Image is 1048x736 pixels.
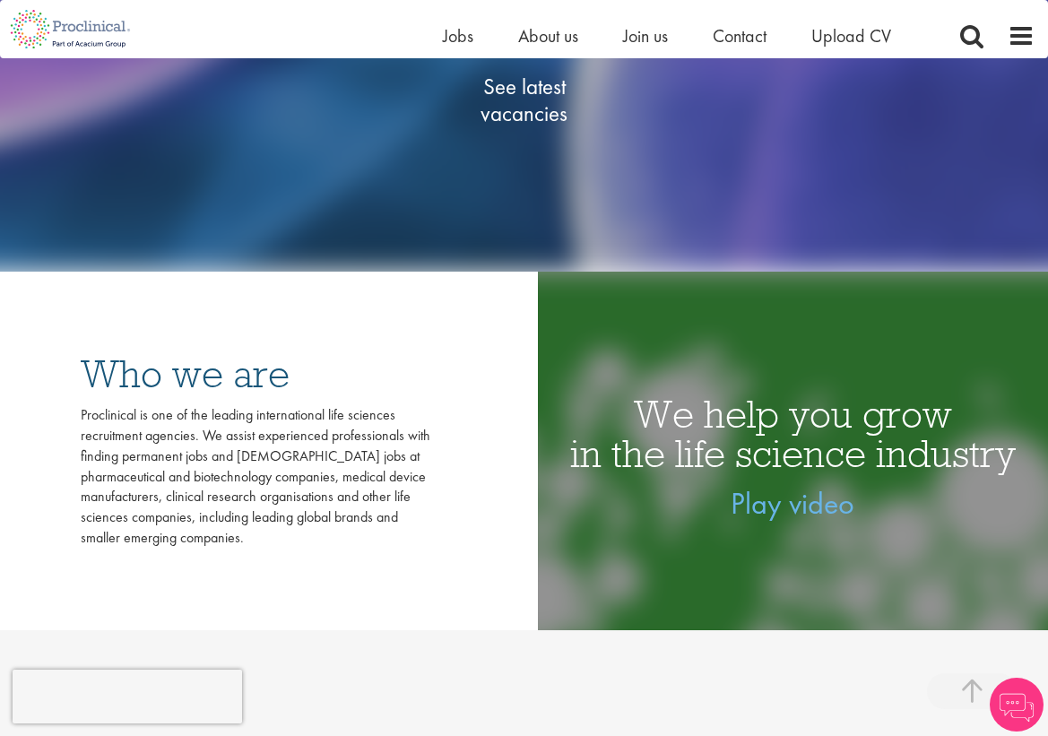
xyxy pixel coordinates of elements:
span: See latest vacancies [435,73,614,126]
div: Proclinical is one of the leading international life sciences recruitment agencies. We assist exp... [81,405,430,549]
a: Play video [731,484,854,523]
h3: Who we are [81,354,430,394]
img: Chatbot [990,678,1044,732]
a: Contact [713,24,767,48]
a: Jobs [443,24,473,48]
a: See latestvacancies [435,1,614,198]
iframe: reCAPTCHA [13,670,242,723]
a: Upload CV [811,24,891,48]
a: Join us [623,24,668,48]
a: About us [518,24,578,48]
